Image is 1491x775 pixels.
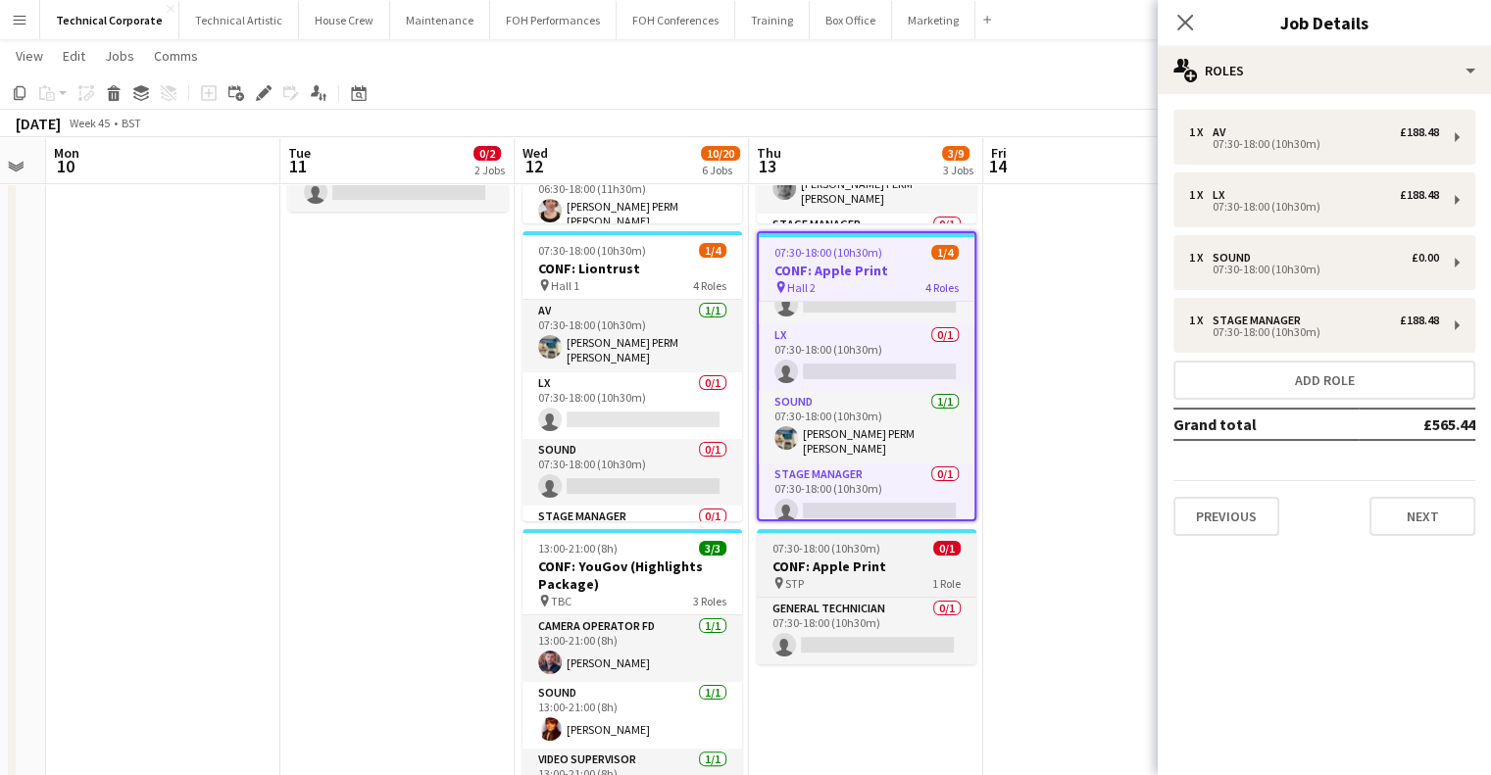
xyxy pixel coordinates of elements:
div: Stage Manager [1213,314,1309,327]
span: 10 [51,155,79,177]
app-job-card: 07:30-18:00 (10h30m)1/4CONF: Liontrust Hall 14 RolesAV1/107:30-18:00 (10h30m)[PERSON_NAME] PERM [... [522,231,742,521]
div: £188.48 [1400,188,1439,202]
div: 1 x [1189,314,1213,327]
span: 10/20 [701,146,740,161]
span: TBC [551,594,572,608]
span: 1 Role [932,576,961,591]
span: Wed [522,144,548,162]
a: Comms [146,43,206,69]
span: Thu [757,144,781,162]
button: FOH Performances [490,1,617,39]
button: FOH Conferences [617,1,735,39]
button: House Crew [299,1,390,39]
div: 2 Jobs [474,163,505,177]
span: Mon [54,144,79,162]
div: [DATE] [16,114,61,133]
div: 07:30-18:00 (10h30m) [1189,139,1439,149]
span: 3/3 [699,541,726,556]
span: Comms [154,47,198,65]
span: Hall 1 [551,278,579,293]
div: 1 x [1189,251,1213,265]
app-card-role: LX0/107:30-18:00 (10h30m) [759,324,974,391]
span: View [16,47,43,65]
app-card-role: General Technician0/107:30-18:00 (10h30m) [757,598,976,664]
h3: CONF: Apple Print [757,557,976,575]
span: 4 Roles [693,278,726,293]
span: 13 [754,155,781,177]
span: STP [785,576,804,591]
h3: Job Details [1158,10,1491,35]
app-card-role: Sound0/107:30-18:00 (10h30m) [522,439,742,506]
div: 07:30-18:00 (10h30m) [1189,265,1439,274]
h3: CONF: Apple Print [759,262,974,279]
div: 1 x [1189,125,1213,139]
span: 3 Roles [693,594,726,608]
button: Marketing [892,1,975,39]
button: Add role [1173,361,1475,400]
div: 6 Jobs [702,163,739,177]
span: 0/2 [473,146,501,161]
span: 07:30-18:00 (10h30m) [538,243,646,258]
span: Tue [288,144,311,162]
app-card-role: Stage Manager0/107:30-18:00 (10h30m) [759,463,974,530]
span: 0/1 [933,541,961,556]
span: 11 [285,155,311,177]
span: Edit [63,47,85,65]
div: BST [122,116,141,130]
app-card-role: Stage Manager0/1 [757,214,976,280]
span: 07:30-18:00 (10h30m) [772,541,880,556]
div: £188.48 [1400,125,1439,139]
span: 4 Roles [925,280,959,295]
button: Technical Corporate [40,1,179,39]
span: Hall 2 [787,280,816,295]
td: £565.44 [1359,409,1475,440]
button: Previous [1173,497,1279,536]
app-card-role: Stage Manager0/1 [522,506,742,572]
span: Week 45 [65,116,114,130]
div: £188.48 [1400,314,1439,327]
span: 1/4 [931,245,959,260]
h3: CONF: Liontrust [522,260,742,277]
a: View [8,43,51,69]
div: LX [1213,188,1232,202]
td: Grand total [1173,409,1359,440]
div: 07:30-18:00 (10h30m) [1189,327,1439,337]
app-card-role: AV1/107:30-18:00 (10h30m)[PERSON_NAME] PERM [PERSON_NAME] [522,300,742,372]
div: AV [1213,125,1233,139]
app-job-card: 07:30-18:00 (10h30m)0/1CONF: Apple Print STP1 RoleGeneral Technician0/107:30-18:00 (10h30m) [757,529,976,664]
app-card-role: Sound1/113:00-21:00 (8h)[PERSON_NAME] [522,682,742,749]
button: Technical Artistic [179,1,299,39]
span: 3/9 [942,146,969,161]
button: Next [1369,497,1475,536]
app-card-role: Stage Manager1/106:30-18:00 (11h30m)[PERSON_NAME] PERM [PERSON_NAME] [522,164,742,236]
button: Maintenance [390,1,490,39]
app-job-card: 07:30-18:00 (10h30m)1/4CONF: Apple Print Hall 24 RolesAV0/107:30-18:00 (10h30m) LX0/107:30-18:00 ... [757,231,976,521]
span: 13:00-21:00 (8h) [538,541,618,556]
app-card-role: LX0/107:30-18:00 (10h30m) [522,372,742,439]
div: £0.00 [1412,251,1439,265]
div: 3 Jobs [943,163,973,177]
h3: CONF: YouGov (Highlights Package) [522,557,742,593]
app-card-role: Camera Operator FD1/113:00-21:00 (8h)[PERSON_NAME] [522,615,742,682]
div: 07:30-18:00 (10h30m) [1189,202,1439,212]
span: 14 [988,155,1007,177]
div: Roles [1158,47,1491,94]
div: 1 x [1189,188,1213,202]
button: Box Office [810,1,892,39]
app-card-role: Sound1/107:30-18:00 (10h30m)[PERSON_NAME] PERM [PERSON_NAME] [759,391,974,463]
span: 1/4 [699,243,726,258]
a: Jobs [97,43,142,69]
span: Fri [991,144,1007,162]
span: 07:30-18:00 (10h30m) [774,245,882,260]
span: 12 [520,155,548,177]
a: Edit [55,43,93,69]
div: Sound [1213,251,1259,265]
button: Training [735,1,810,39]
span: Jobs [105,47,134,65]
